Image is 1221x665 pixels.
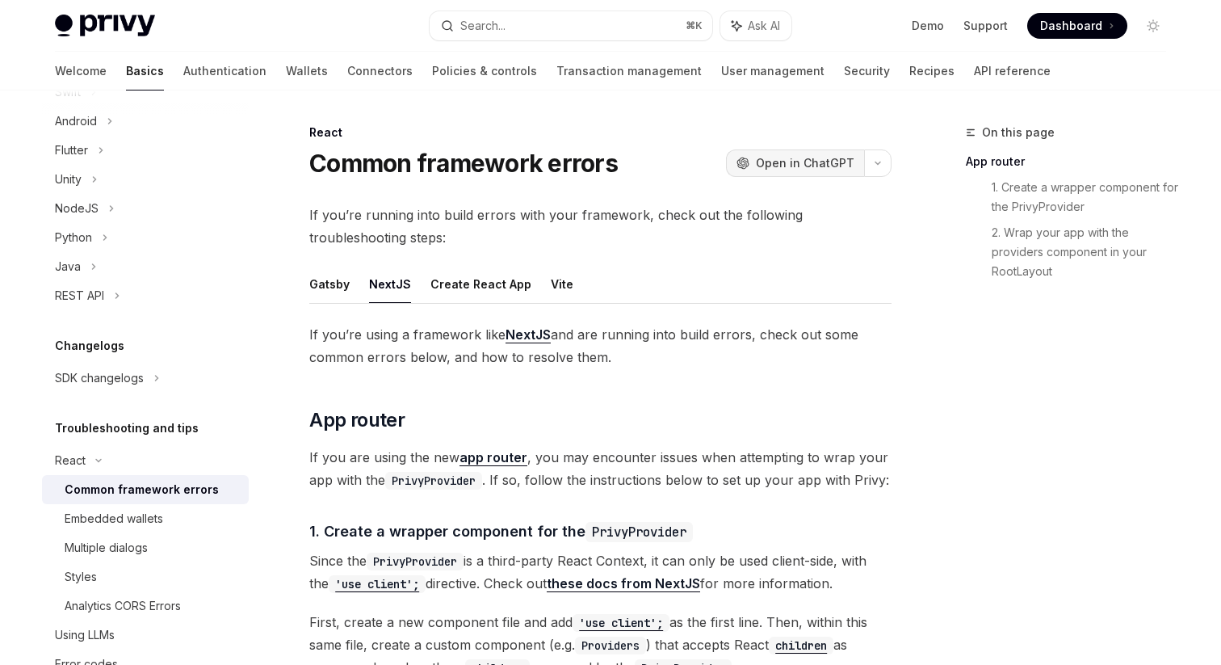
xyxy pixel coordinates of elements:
[1027,13,1127,39] a: Dashboard
[55,112,97,131] div: Android
[769,637,833,653] a: children
[65,567,97,587] div: Styles
[126,52,164,90] a: Basics
[42,504,249,533] a: Embedded wallets
[430,265,531,303] button: Create React App
[55,625,115,645] div: Using LLMs
[55,52,107,90] a: Welcome
[55,228,92,247] div: Python
[573,614,669,630] a: 'use client';
[329,575,426,593] code: 'use client';
[459,449,527,466] a: app router
[547,575,700,592] a: these docs from NextJS
[992,175,1179,220] a: 1. Create a wrapper component for the PrivyProvider
[966,149,1179,175] a: App router
[369,265,411,303] button: NextJS
[1140,13,1166,39] button: Toggle dark mode
[42,475,249,504] a: Common framework errors
[65,480,219,499] div: Common framework errors
[585,522,693,542] code: PrivyProvider
[329,575,426,591] a: 'use client';
[42,591,249,621] a: Analytics CORS Errors
[726,149,864,177] button: Open in ChatGPT
[309,149,618,178] h1: Common framework errors
[309,204,892,249] span: If you’re running into build errors with your framework, check out the following troubleshooting ...
[992,220,1179,284] a: 2. Wrap your app with the providers component in your RootLayout
[720,11,791,40] button: Ask AI
[55,170,82,189] div: Unity
[460,16,506,36] div: Search...
[55,15,155,37] img: light logo
[909,52,955,90] a: Recipes
[367,553,464,570] code: PrivyProvider
[1040,18,1102,34] span: Dashboard
[55,141,88,160] div: Flutter
[286,52,328,90] a: Wallets
[556,52,702,90] a: Transaction management
[844,52,890,90] a: Security
[551,265,573,303] button: Vite
[575,637,646,654] code: Providers
[573,614,669,632] code: 'use client';
[721,52,824,90] a: User management
[385,472,482,490] code: PrivyProvider
[912,18,944,34] a: Demo
[42,533,249,562] a: Multiple dialogs
[55,451,86,470] div: React
[309,446,892,491] span: If you are using the new , you may encounter issues when attempting to wrap your app with the . I...
[686,19,703,32] span: ⌘ K
[982,123,1055,142] span: On this page
[748,18,780,34] span: Ask AI
[506,326,551,343] a: NextJS
[65,596,181,616] div: Analytics CORS Errors
[963,18,1008,34] a: Support
[309,323,892,368] span: If you’re using a framework like and are running into build errors, check out some common errors ...
[309,520,693,542] span: 1. Create a wrapper component for the
[42,621,249,650] a: Using LLMs
[55,199,99,218] div: NodeJS
[347,52,413,90] a: Connectors
[55,257,81,276] div: Java
[430,11,712,40] button: Search...⌘K
[55,336,124,356] h5: Changelogs
[55,368,144,388] div: SDK changelogs
[183,52,266,90] a: Authentication
[432,52,537,90] a: Policies & controls
[756,155,854,171] span: Open in ChatGPT
[769,637,833,654] code: children
[974,52,1051,90] a: API reference
[309,549,892,595] span: Since the is a third-party React Context, it can only be used client-side, with the directive. Ch...
[65,538,148,558] div: Multiple dialogs
[55,286,104,305] div: REST API
[309,124,892,141] div: React
[42,562,249,591] a: Styles
[309,265,350,303] button: Gatsby
[55,419,199,438] h5: Troubleshooting and tips
[65,509,163,528] div: Embedded wallets
[309,407,405,433] span: App router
